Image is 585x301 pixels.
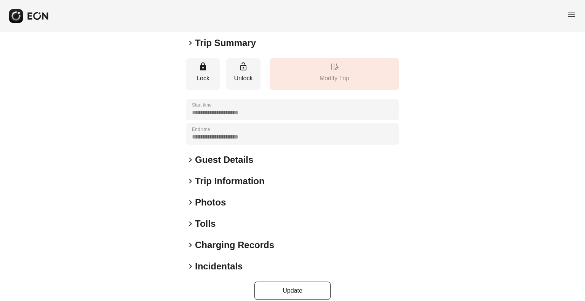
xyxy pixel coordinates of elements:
[195,37,256,49] h2: Trip Summary
[186,58,220,90] button: Lock
[198,62,208,71] span: lock
[230,74,257,83] p: Unlock
[195,196,226,209] h2: Photos
[186,198,195,207] span: keyboard_arrow_right
[567,10,576,19] span: menu
[226,58,261,90] button: Unlock
[239,62,248,71] span: lock_open
[186,262,195,271] span: keyboard_arrow_right
[186,177,195,186] span: keyboard_arrow_right
[186,38,195,48] span: keyboard_arrow_right
[195,260,243,272] h2: Incidentals
[190,74,216,83] p: Lock
[254,282,331,300] button: Update
[195,239,274,251] h2: Charging Records
[195,218,216,230] h2: Tolls
[195,175,265,187] h2: Trip Information
[186,155,195,164] span: keyboard_arrow_right
[186,219,195,228] span: keyboard_arrow_right
[186,240,195,250] span: keyboard_arrow_right
[195,154,253,166] h2: Guest Details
